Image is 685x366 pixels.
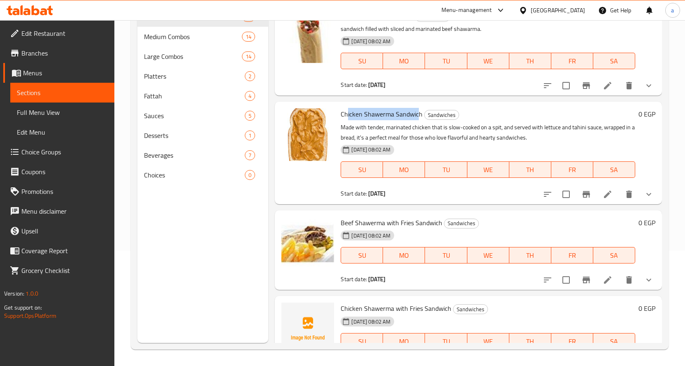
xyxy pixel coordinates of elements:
img: Beef Shawerma with Fries Sandwich [281,217,334,270]
div: Sauces [144,111,245,121]
span: TU [428,55,464,67]
button: delete [619,76,639,96]
span: Start date: [341,274,367,284]
span: Sections [17,88,108,98]
span: TH [513,164,548,176]
span: Start date: [341,188,367,199]
a: Promotions [3,182,114,201]
span: Beverages [144,150,245,160]
button: SU [341,247,383,263]
button: TU [425,333,467,350]
button: SU [341,53,383,69]
span: 14 [242,53,255,61]
button: sort-choices [538,184,557,204]
span: 14 [242,33,255,41]
span: 1.0.0 [26,288,38,299]
button: SU [341,333,383,350]
button: sort-choices [538,270,557,290]
div: Sauces5 [137,106,269,126]
button: MO [383,247,425,263]
a: Menu disclaimer [3,201,114,221]
button: SU [341,161,383,178]
a: Menus [3,63,114,83]
button: Branch-specific-item [576,184,596,204]
span: Medium Combos [144,32,242,42]
span: Chicken Shawerma Sandwich [341,108,423,120]
button: TU [425,247,467,263]
nav: Menu sections [137,4,269,188]
div: Beverages7 [137,145,269,165]
div: Menu-management [441,5,492,15]
span: Sandwiches [444,219,478,228]
span: SU [344,336,380,347]
span: Upsell [21,226,108,236]
a: Edit menu item [603,81,613,91]
p: sandwich filled with sliced and marinated beef shawarma. [341,24,635,34]
button: FR [551,53,593,69]
button: Branch-specific-item [576,76,596,96]
span: SA [597,55,632,67]
img: Chicken Shawerma with Fries Sandwich [281,303,334,355]
span: MO [386,336,422,347]
span: 0 [245,171,255,179]
span: Branches [21,48,108,58]
a: Coverage Report [3,241,114,261]
button: FR [551,333,593,350]
h6: 0 EGP [639,217,655,228]
span: FR [555,249,590,261]
div: items [245,91,255,101]
button: show more [639,76,659,96]
span: WE [471,55,506,67]
h6: 0 EGP [639,10,655,22]
button: SA [593,333,635,350]
button: TH [509,333,551,350]
button: SA [593,247,635,263]
span: SA [597,249,632,261]
span: Sandwiches [425,110,459,120]
span: a [671,6,674,15]
span: WE [471,249,506,261]
a: Edit menu item [603,189,613,199]
div: items [245,170,255,180]
span: 7 [245,152,255,159]
span: SU [344,55,380,67]
p: Made with tender, marinated chicken that is slow-cooked on a spit, and served with lettuce and ta... [341,122,635,143]
span: [DATE] 08:02 AM [348,146,394,154]
button: WE [467,247,509,263]
span: Start date: [341,79,367,90]
span: 1 [245,132,255,140]
b: [DATE] [368,274,385,284]
a: Edit Menu [10,122,114,142]
a: Sections [10,83,114,103]
span: WE [471,336,506,347]
span: 5 [245,112,255,120]
span: Sandwiches [453,305,488,314]
div: items [242,51,255,61]
button: MO [383,333,425,350]
button: delete [619,270,639,290]
span: TH [513,249,548,261]
a: Choice Groups [3,142,114,162]
div: Platters2 [137,66,269,86]
div: Sandwiches [453,304,488,314]
span: [DATE] 08:02 AM [348,232,394,240]
a: Coupons [3,162,114,182]
span: SU [344,249,380,261]
b: [DATE] [368,188,385,199]
span: Version: [4,288,24,299]
button: TU [425,53,467,69]
a: Support.OpsPlatform [4,310,56,321]
a: Branches [3,43,114,63]
div: Fattah4 [137,86,269,106]
span: MO [386,55,422,67]
span: SA [597,164,632,176]
span: FR [555,55,590,67]
svg: Show Choices [644,275,654,285]
span: Select to update [557,186,575,203]
div: Large Combos [144,51,242,61]
div: Choices [144,170,245,180]
a: Edit Restaurant [3,23,114,43]
div: items [245,150,255,160]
